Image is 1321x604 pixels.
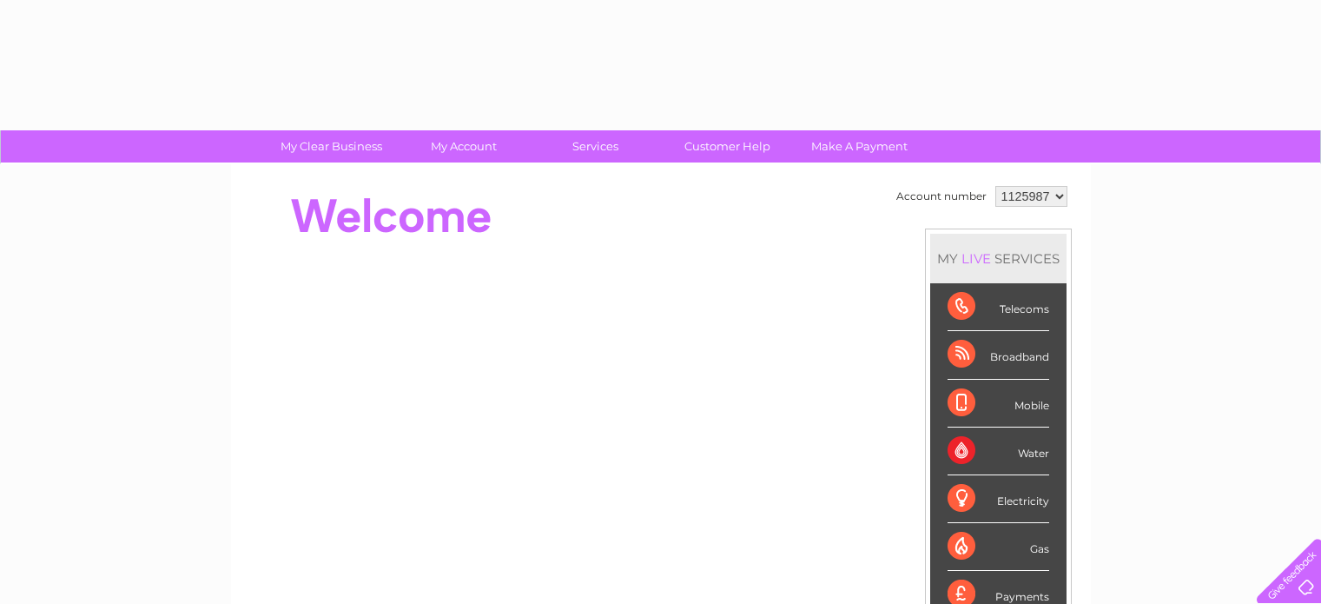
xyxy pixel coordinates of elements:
div: Gas [948,523,1049,571]
div: Telecoms [948,283,1049,331]
a: My Clear Business [260,130,403,163]
div: Broadband [948,331,1049,379]
a: Services [524,130,667,163]
div: MY SERVICES [930,234,1067,283]
a: Make A Payment [788,130,931,163]
a: Customer Help [656,130,799,163]
div: Mobile [948,380,1049,428]
div: Electricity [948,475,1049,523]
a: My Account [392,130,535,163]
td: Account number [892,182,991,211]
div: LIVE [958,250,994,267]
div: Water [948,428,1049,475]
